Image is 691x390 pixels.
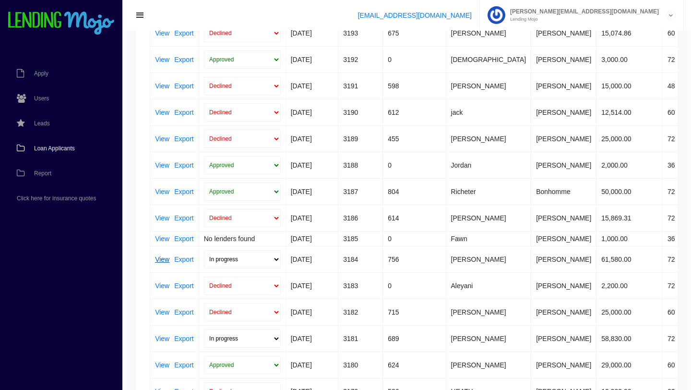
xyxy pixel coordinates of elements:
td: [DATE] [286,99,338,125]
td: 50,000.00 [596,178,663,205]
td: 0 [383,152,446,178]
td: 756 [383,246,446,272]
td: [PERSON_NAME] [446,246,532,272]
a: View [155,83,169,89]
span: Leads [34,121,50,126]
td: 15,869.31 [596,205,663,231]
td: [PERSON_NAME] [531,299,596,325]
td: 715 [383,299,446,325]
a: Export [174,215,193,221]
td: 3190 [338,99,383,125]
td: 58,830.00 [596,325,663,352]
td: 614 [383,205,446,231]
td: Jordan [446,152,532,178]
td: Fawn [446,231,532,246]
td: [PERSON_NAME] [446,325,532,352]
a: View [155,30,169,37]
a: Export [174,188,193,195]
td: [PERSON_NAME] [531,99,596,125]
td: 3,000.00 [596,46,663,73]
td: Bonhomme [531,178,596,205]
td: [DATE] [286,325,338,352]
td: [PERSON_NAME] [446,125,532,152]
td: [DATE] [286,73,338,99]
td: 3189 [338,125,383,152]
td: [PERSON_NAME] [531,46,596,73]
a: Export [174,56,193,63]
td: [PERSON_NAME] [531,73,596,99]
td: [PERSON_NAME] [446,205,532,231]
td: [PERSON_NAME] [531,205,596,231]
td: [PERSON_NAME] [531,152,596,178]
a: View [155,309,169,316]
td: 15,074.86 [596,20,663,46]
td: 0 [383,272,446,299]
td: 0 [383,231,446,246]
td: 804 [383,178,446,205]
a: Export [174,256,193,263]
td: 3186 [338,205,383,231]
td: 455 [383,125,446,152]
td: [PERSON_NAME] [531,325,596,352]
td: 689 [383,325,446,352]
td: [PERSON_NAME] [531,246,596,272]
a: View [155,235,169,242]
a: Export [174,83,193,89]
td: [DATE] [286,272,338,299]
small: Lending Mojo [505,17,659,22]
td: 612 [383,99,446,125]
a: Export [174,30,193,37]
a: Export [174,109,193,116]
span: Loan Applicants [34,146,75,151]
td: [DEMOGRAPHIC_DATA] [446,46,532,73]
td: 3184 [338,246,383,272]
td: Richeter [446,178,532,205]
td: [PERSON_NAME] [531,125,596,152]
a: View [155,162,169,169]
a: View [155,109,169,116]
td: 0 [383,46,446,73]
td: 29,000.00 [596,352,663,378]
td: 3180 [338,352,383,378]
td: 1,000.00 [596,231,663,246]
td: 25,000.00 [596,125,663,152]
td: 25,000.00 [596,299,663,325]
td: [DATE] [286,246,338,272]
td: No lenders found [199,231,286,246]
a: Export [174,282,193,289]
td: [PERSON_NAME] [531,352,596,378]
td: 12,514.00 [596,99,663,125]
td: [DATE] [286,205,338,231]
a: View [155,56,169,63]
td: [PERSON_NAME] [446,20,532,46]
a: Export [174,362,193,368]
td: 2,200.00 [596,272,663,299]
td: 3192 [338,46,383,73]
td: [PERSON_NAME] [531,272,596,299]
td: [PERSON_NAME] [531,231,596,246]
a: View [155,188,169,195]
td: 3183 [338,272,383,299]
a: Export [174,162,193,169]
td: [DATE] [286,20,338,46]
td: 3187 [338,178,383,205]
td: 3188 [338,152,383,178]
span: Click here for insurance quotes [17,195,96,201]
td: [DATE] [286,352,338,378]
a: [EMAIL_ADDRESS][DOMAIN_NAME] [358,12,472,19]
span: Apply [34,71,48,76]
td: [PERSON_NAME] [446,352,532,378]
a: Export [174,135,193,142]
td: [PERSON_NAME] [446,299,532,325]
td: [DATE] [286,46,338,73]
td: 624 [383,352,446,378]
a: View [155,215,169,221]
td: [PERSON_NAME] [446,73,532,99]
a: View [155,256,169,263]
a: View [155,282,169,289]
a: Export [174,309,193,316]
td: [DATE] [286,178,338,205]
a: Export [174,335,193,342]
td: 3185 [338,231,383,246]
span: Users [34,96,49,101]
